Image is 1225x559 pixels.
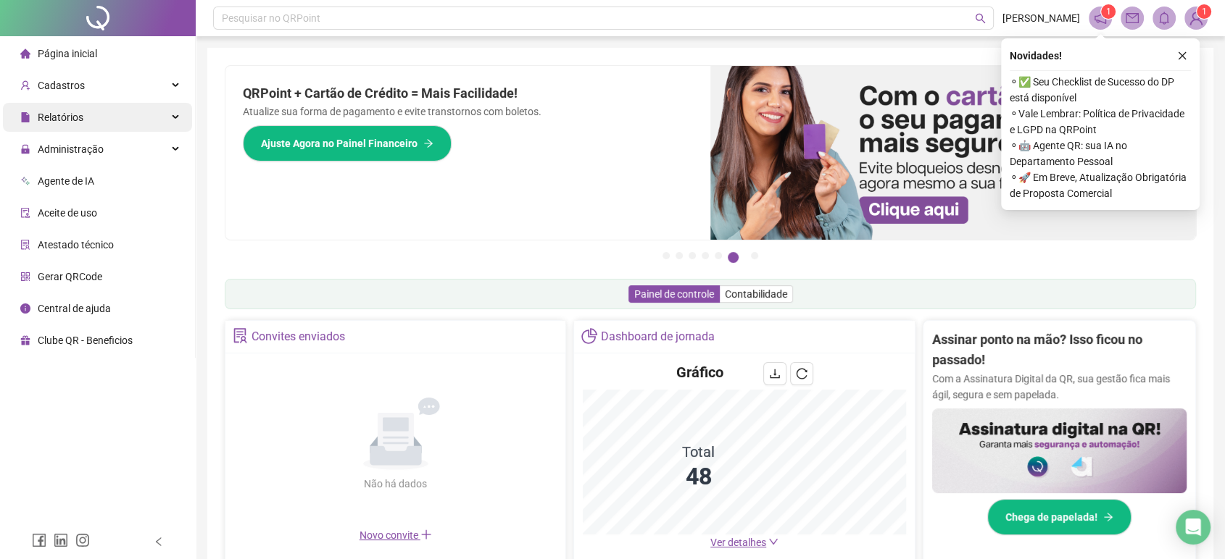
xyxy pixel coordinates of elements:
[243,83,693,104] h2: QRPoint + Cartão de Crédito = Mais Facilidade!
[243,104,693,119] p: Atualize sua forma de pagamento e evite transtornos com boletos.
[38,239,114,251] span: Atestado técnico
[20,272,30,282] span: qrcode
[1103,512,1113,522] span: arrow-right
[20,112,30,122] span: file
[233,328,248,343] span: solution
[32,533,46,547] span: facebook
[710,537,766,548] span: Ver detalhes
[676,252,683,259] button: 2
[710,66,1195,240] img: banner%2F75947b42-3b94-469c-a360-407c2d3115d7.png
[1010,169,1191,201] span: ⚬ 🚀 Em Breve, Atualização Obrigatória de Proposta Comercial
[38,112,83,123] span: Relatórios
[663,252,670,259] button: 1
[38,80,85,91] span: Cadastros
[1010,138,1191,169] span: ⚬ 🤖 Agente QR: sua IA no Departamento Pessoal
[54,533,68,547] span: linkedin
[1010,74,1191,106] span: ⚬ ✅ Seu Checklist de Sucesso do DP está disponível
[420,529,432,540] span: plus
[38,143,104,155] span: Administração
[702,252,709,259] button: 4
[20,144,30,154] span: lock
[20,49,30,59] span: home
[987,499,1131,535] button: Chega de papelada!
[1158,12,1171,25] span: bell
[1094,12,1107,25] span: notification
[20,240,30,250] span: solution
[634,288,714,300] span: Painel de controle
[1002,10,1080,26] span: [PERSON_NAME]
[329,476,462,492] div: Não há dados
[975,13,986,24] span: search
[728,252,739,263] button: 6
[75,533,90,547] span: instagram
[38,48,97,59] span: Página inicial
[796,368,807,379] span: reload
[252,324,345,349] div: Convites enviados
[1176,510,1211,545] div: Open Intercom Messenger
[1197,4,1211,19] sup: Atualize o seu contato no menu Meus Dados
[261,135,418,151] span: Ajuste Agora no Painel Financeiro
[20,303,30,314] span: info-circle
[20,208,30,218] span: audit
[1010,48,1062,64] span: Novidades !
[769,368,781,379] span: download
[38,271,102,282] span: Gerar QRCode
[38,303,111,314] span: Central de ajuda
[1126,12,1139,25] span: mail
[932,408,1187,493] img: banner%2F02c71560-61a6-44d4-94b9-c8ab97240462.png
[423,138,433,148] span: arrow-right
[1005,509,1097,525] span: Chega de papelada!
[38,175,94,187] span: Agente de IA
[1010,106,1191,138] span: ⚬ Vale Lembrar: Política de Privacidade e LGPD na QRPoint
[154,537,164,547] span: left
[1106,7,1111,17] span: 1
[725,288,787,300] span: Contabilidade
[38,335,133,346] span: Clube QR - Beneficios
[768,537,778,547] span: down
[20,335,30,345] span: gift
[932,371,1187,403] p: Com a Assinatura Digital da QR, sua gestão fica mais ágil, segura e sem papelada.
[715,252,722,259] button: 5
[932,329,1187,371] h2: Assinar ponto na mão? Isso ficou no passado!
[1177,51,1187,61] span: close
[243,125,452,161] button: Ajuste Agora no Painel Financeiro
[360,529,432,541] span: Novo convite
[38,207,97,219] span: Aceite de uso
[1202,7,1207,17] span: 1
[581,328,597,343] span: pie-chart
[601,324,715,349] div: Dashboard de jornada
[689,252,696,259] button: 3
[1101,4,1116,19] sup: 1
[676,362,723,382] h4: Gráfico
[1185,7,1207,29] img: 87615
[751,252,758,259] button: 7
[20,80,30,91] span: user-add
[710,537,778,548] a: Ver detalhes down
